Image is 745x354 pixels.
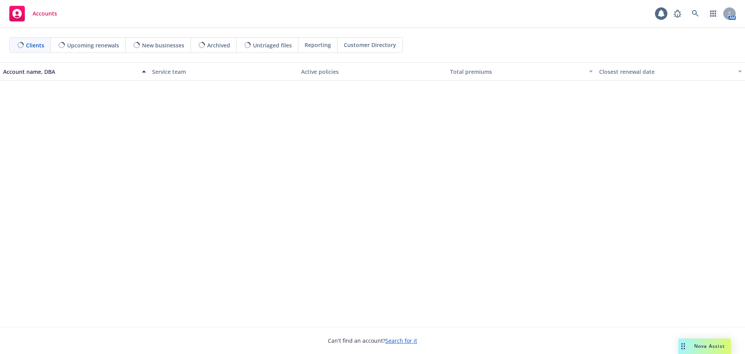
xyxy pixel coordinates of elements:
[705,6,721,21] a: Switch app
[26,41,44,49] span: Clients
[33,10,57,17] span: Accounts
[596,62,745,81] button: Closest renewal date
[678,338,731,354] button: Nova Assist
[3,68,137,76] div: Account name, DBA
[142,41,184,49] span: New businesses
[447,62,596,81] button: Total premiums
[599,68,733,76] div: Closest renewal date
[298,62,447,81] button: Active policies
[253,41,292,49] span: Untriaged files
[149,62,298,81] button: Service team
[385,337,417,344] a: Search for it
[207,41,230,49] span: Archived
[670,6,685,21] a: Report a Bug
[6,3,60,24] a: Accounts
[678,338,688,354] div: Drag to move
[305,41,331,49] span: Reporting
[67,41,119,49] span: Upcoming renewals
[301,68,444,76] div: Active policies
[450,68,584,76] div: Total premiums
[328,337,417,345] span: Can't find an account?
[694,343,725,349] span: Nova Assist
[152,68,295,76] div: Service team
[688,6,703,21] a: Search
[344,41,396,49] span: Customer Directory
